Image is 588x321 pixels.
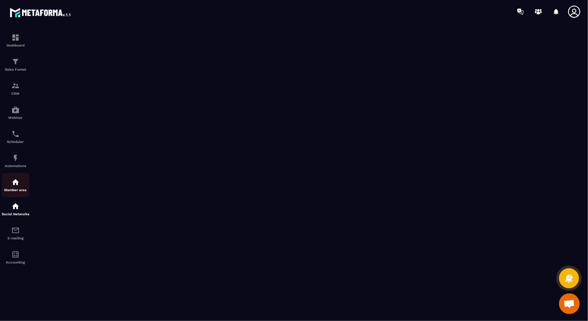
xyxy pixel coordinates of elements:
a: formationformationCRM [2,76,29,101]
a: automationsautomationsMember area [2,173,29,197]
p: Social Networks [2,212,29,216]
img: scheduler [11,130,20,138]
a: social-networksocial-networkSocial Networks [2,197,29,221]
a: formationformationDashboard [2,28,29,52]
img: automations [11,154,20,162]
p: Dashboard [2,43,29,47]
p: Member area [2,188,29,192]
p: Accounting [2,260,29,264]
img: automations [11,106,20,114]
a: formationformationSales Funnel [2,52,29,76]
img: formation [11,58,20,66]
img: formation [11,82,20,90]
p: Scheduler [2,140,29,144]
img: automations [11,178,20,186]
p: Sales Funnel [2,68,29,71]
a: automationsautomationsAutomations [2,149,29,173]
p: Webinar [2,116,29,120]
img: social-network [11,202,20,210]
a: emailemailE-mailing [2,221,29,245]
p: Automations [2,164,29,168]
a: Ouvrir le chat [559,293,580,314]
img: logo [10,6,72,19]
img: email [11,226,20,235]
p: E-mailing [2,236,29,240]
a: automationsautomationsWebinar [2,101,29,125]
p: CRM [2,92,29,95]
a: accountantaccountantAccounting [2,245,29,269]
a: schedulerschedulerScheduler [2,125,29,149]
img: accountant [11,250,20,259]
img: formation [11,33,20,42]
